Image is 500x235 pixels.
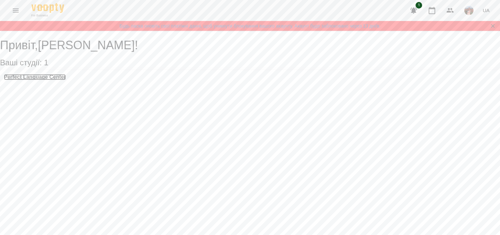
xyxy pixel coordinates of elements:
img: 048db166075239a293953ae74408eb65.jpg [464,6,473,15]
span: 1 [44,58,48,67]
span: For Business [31,13,64,18]
img: Voopty Logo [31,3,64,13]
button: UA [480,4,492,16]
button: Закрити сповіщення [488,21,497,31]
button: Menu [8,3,24,18]
a: Будь ласка оновіть свої платіжні данні, щоб уникнути блокування вашого акаунту. Акаунт буде забло... [119,23,381,29]
a: Perfect Language Center [4,74,66,80]
span: UA [483,7,490,14]
span: 1 [416,2,422,9]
